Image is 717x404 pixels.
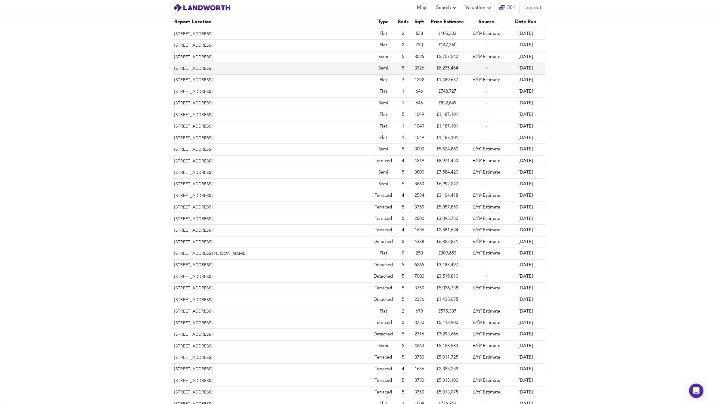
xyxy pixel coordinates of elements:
span: - [486,263,487,267]
td: £822,649 [428,98,467,109]
td: £/ft² Estimate [467,306,506,317]
td: 3750 [411,283,428,294]
td: £1,489,637 [428,75,467,86]
td: 5 [395,271,411,282]
td: Terraced [371,202,395,213]
td: [DATE] [506,63,545,74]
td: [DATE] [506,144,545,155]
td: 5 [395,167,411,178]
td: 250 [411,248,428,259]
img: logo [173,3,231,12]
td: [DATE] [506,260,545,271]
td: Flat [371,28,395,40]
td: Terraced [371,213,395,225]
td: Terraced [371,156,395,167]
td: 3750 [411,375,428,387]
td: 5 [395,317,411,329]
td: 4219 [411,156,428,167]
td: [DATE] [506,294,545,306]
td: Detached [371,294,395,306]
td: [DATE] [506,121,545,132]
td: 3660 [411,179,428,190]
td: [DATE] [506,28,545,40]
td: 1049 [411,132,428,144]
td: [DATE] [506,248,545,259]
th: [STREET_ADDRESS] [172,109,371,121]
th: [STREET_ADDRESS] [172,121,371,132]
td: Detached [371,271,395,282]
td: £5,057,850 [428,202,467,213]
button: 501 [498,2,517,14]
td: 5 [395,144,411,155]
td: Terraced [371,317,395,329]
div: Type [374,18,393,26]
div: Date Run [508,18,543,26]
td: £309,653 [428,248,467,259]
td: Detached [371,260,395,271]
span: - [486,274,487,279]
th: [STREET_ADDRESS] [172,283,371,294]
td: 3750 [411,202,428,213]
td: Terraced [371,352,395,363]
td: Terraced [371,190,395,202]
th: [STREET_ADDRESS] [172,156,371,167]
td: £105,303 [428,28,467,40]
td: Detached [371,329,395,340]
td: Semi [371,341,395,352]
td: 538 [411,28,428,40]
td: 5 [395,283,411,294]
td: [DATE] [506,306,545,317]
td: [DATE] [506,375,545,387]
td: £/ft² Estimate [467,75,506,86]
td: £/ft² Estimate [467,375,506,387]
th: [STREET_ADDRESS] [172,144,371,155]
td: [DATE] [506,202,545,213]
td: 3326 [411,63,428,74]
button: Log out [522,2,544,14]
div: Open Intercom Messenger [689,384,703,398]
td: 5 [395,179,411,190]
td: £/ft² Estimate [467,248,506,259]
td: £3,519,810 [428,271,467,282]
td: 2500 [411,213,428,225]
th: [STREET_ADDRESS] [172,167,371,178]
button: Map [412,2,431,14]
th: [STREET_ADDRESS] [172,364,371,375]
td: 2716 [411,329,428,340]
td: Detached [371,236,395,248]
td: [DATE] [506,167,545,178]
td: 4 [395,364,411,375]
td: 1 [395,132,411,144]
td: 4338 [411,236,428,248]
td: 5 [395,375,411,387]
td: £/ft² Estimate [467,213,506,225]
td: 3 [395,75,411,86]
td: Terraced [371,225,395,236]
th: Report Location [172,16,371,28]
td: 1049 [411,109,428,121]
td: £6,352,871 [428,236,467,248]
td: 3750 [411,317,428,329]
th: [STREET_ADDRESS] [172,294,371,306]
td: £3,093,750 [428,213,467,225]
td: £3,293,666 [428,329,467,340]
div: Sqft [413,18,425,26]
td: [DATE] [506,271,545,282]
td: 5 [395,294,411,306]
th: [STREET_ADDRESS] [172,40,371,51]
span: - [486,298,487,302]
td: 646 [411,86,428,97]
td: 5 [395,352,411,363]
td: £/ft² Estimate [467,144,506,155]
td: [DATE] [506,51,545,63]
span: - [486,66,487,71]
td: 6265 [411,260,428,271]
th: [STREET_ADDRESS] [172,352,371,363]
td: 3025 [411,51,428,63]
td: 678 [411,306,428,317]
td: Flat [371,132,395,144]
td: £1,187,101 [428,121,467,132]
td: 5 [395,213,411,225]
button: Valuation [463,2,495,14]
td: 2 [395,40,411,51]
